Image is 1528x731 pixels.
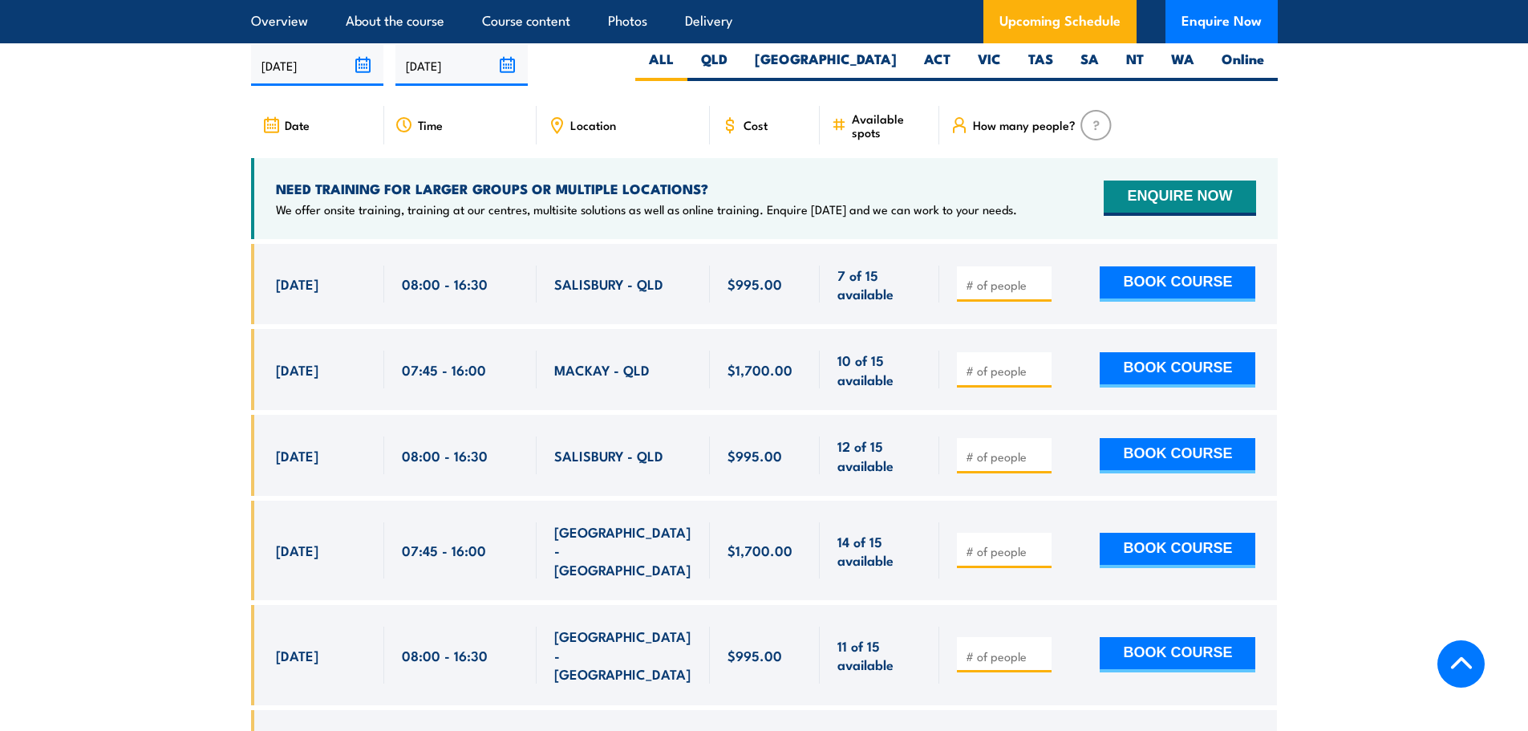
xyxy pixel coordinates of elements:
span: Location [570,118,616,132]
label: [GEOGRAPHIC_DATA] [741,50,910,81]
button: BOOK COURSE [1100,533,1255,568]
span: [DATE] [276,360,318,379]
span: 08:00 - 16:30 [402,274,488,293]
input: # of people [966,277,1046,293]
span: SALISBURY - QLD [554,446,663,465]
span: 10 of 15 available [837,351,922,388]
span: $995.00 [728,274,782,293]
span: Available spots [852,112,928,139]
span: 07:45 - 16:00 [402,360,486,379]
span: 08:00 - 16:30 [402,446,488,465]
button: ENQUIRE NOW [1104,181,1255,216]
span: [DATE] [276,541,318,559]
button: BOOK COURSE [1100,266,1255,302]
span: 12 of 15 available [837,437,922,474]
span: [GEOGRAPHIC_DATA] - [GEOGRAPHIC_DATA] [554,627,692,683]
label: TAS [1015,50,1067,81]
button: BOOK COURSE [1100,438,1255,473]
span: SALISBURY - QLD [554,274,663,293]
span: [DATE] [276,646,318,664]
button: BOOK COURSE [1100,637,1255,672]
span: Date [285,118,310,132]
span: $1,700.00 [728,360,792,379]
span: $1,700.00 [728,541,792,559]
label: Online [1208,50,1278,81]
span: $995.00 [728,646,782,664]
label: WA [1157,50,1208,81]
span: How many people? [973,118,1076,132]
span: Time [418,118,443,132]
label: NT [1113,50,1157,81]
span: Cost [744,118,768,132]
input: To date [395,45,528,86]
span: 14 of 15 available [837,532,922,570]
h4: NEED TRAINING FOR LARGER GROUPS OR MULTIPLE LOCATIONS? [276,180,1017,197]
span: 11 of 15 available [837,636,922,674]
span: 07:45 - 16:00 [402,541,486,559]
label: ALL [635,50,687,81]
label: QLD [687,50,741,81]
span: [GEOGRAPHIC_DATA] - [GEOGRAPHIC_DATA] [554,522,692,579]
span: 08:00 - 16:30 [402,646,488,664]
button: BOOK COURSE [1100,352,1255,388]
span: $995.00 [728,446,782,465]
span: 7 of 15 available [837,266,922,303]
span: MACKAY - QLD [554,360,650,379]
span: [DATE] [276,274,318,293]
span: [DATE] [276,446,318,465]
p: We offer onsite training, training at our centres, multisite solutions as well as online training... [276,201,1017,217]
input: # of people [966,449,1046,465]
label: ACT [910,50,964,81]
label: SA [1067,50,1113,81]
input: From date [251,45,383,86]
input: # of people [966,648,1046,664]
label: VIC [964,50,1015,81]
input: # of people [966,363,1046,379]
input: # of people [966,543,1046,559]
